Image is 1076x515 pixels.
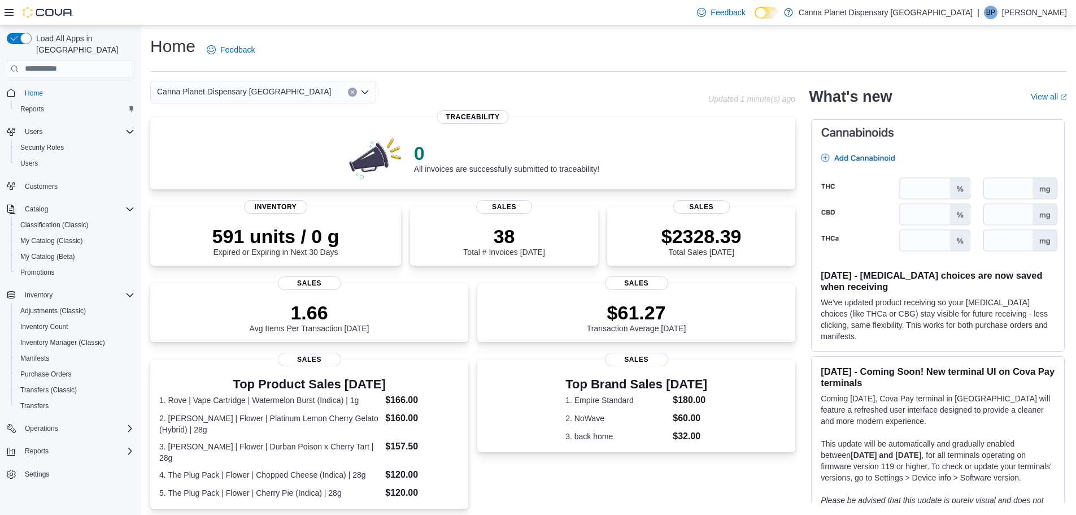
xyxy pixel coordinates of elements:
span: Inventory [25,291,53,300]
span: Load All Apps in [GEOGRAPHIC_DATA] [32,33,134,55]
span: Promotions [16,266,134,279]
button: Operations [20,422,63,435]
a: Transfers (Classic) [16,383,81,397]
a: Manifests [16,352,54,365]
button: Catalog [2,201,139,217]
dd: $32.00 [673,430,707,443]
span: Sales [476,200,533,214]
button: Users [2,124,139,140]
span: Traceability [437,110,509,124]
div: Total Sales [DATE] [661,225,742,257]
span: Adjustments (Classic) [16,304,134,318]
button: Manifests [11,350,139,366]
h3: [DATE] - Coming Soon! New terminal UI on Cova Pay terminals [821,366,1055,388]
span: Customers [25,182,58,191]
p: | [977,6,979,19]
button: Inventory Count [11,319,139,335]
dt: 4. The Plug Pack | Flower | Chopped Cheese (Indica) | 28g [159,469,381,481]
a: View allExternal link [1031,92,1067,101]
span: Manifests [16,352,134,365]
dd: $160.00 [385,412,459,425]
a: Home [20,86,47,100]
button: Promotions [11,265,139,280]
div: All invoices are successfully submitted to traceability! [414,142,599,174]
span: Inventory Manager (Classic) [16,336,134,349]
span: My Catalog (Classic) [20,236,83,245]
a: Classification (Classic) [16,218,93,232]
span: Canna Planet Dispensary [GEOGRAPHIC_DATA] [157,85,331,98]
div: Binal Patel [984,6,997,19]
a: Settings [20,468,54,481]
p: 0 [414,142,599,165]
span: Manifests [20,354,49,363]
span: BP [986,6,995,19]
span: Sales [605,276,668,290]
span: Feedback [220,44,255,55]
dd: $120.00 [385,486,459,500]
button: Security Roles [11,140,139,155]
div: Transaction Average [DATE] [587,301,686,333]
button: Adjustments (Classic) [11,303,139,319]
h1: Home [150,35,195,58]
p: 38 [463,225,544,248]
span: Adjustments (Classic) [20,306,86,315]
a: Customers [20,180,62,193]
dt: 3. [PERSON_NAME] | Flower | Durban Poison x Cherry Tart | 28g [159,441,381,464]
a: Feedback [692,1,750,24]
img: Cova [23,7,73,18]
span: Inventory Count [16,320,134,334]
button: Home [2,85,139,101]
dd: $180.00 [673,393,707,407]
span: Classification (Classic) [16,218,134,232]
h3: Top Product Sales [DATE] [159,378,459,391]
span: Catalog [25,205,48,214]
span: Inventory [20,288,134,302]
dd: $157.50 [385,440,459,453]
button: Transfers [11,398,139,414]
span: Sales [673,200,730,214]
dd: $60.00 [673,412,707,425]
span: Users [20,159,38,168]
div: Total # Invoices [DATE] [463,225,544,257]
span: Transfers (Classic) [20,386,77,395]
button: Transfers (Classic) [11,382,139,398]
span: Reports [16,102,134,116]
p: This update will be automatically and gradually enabled between , for all terminals operating on ... [821,438,1055,483]
span: Transfers [20,401,49,410]
button: Inventory Manager (Classic) [11,335,139,350]
nav: Complex example [7,80,134,512]
span: Reports [20,444,134,458]
button: Users [20,125,47,139]
div: Expired or Expiring in Next 30 Days [212,225,339,257]
button: Inventory [2,287,139,303]
span: Transfers (Classic) [16,383,134,397]
h2: What's new [809,88,892,106]
a: Users [16,157,42,170]
span: Promotions [20,268,55,277]
span: Home [20,86,134,100]
p: Canna Planet Dispensary [GEOGRAPHIC_DATA] [799,6,973,19]
span: Feedback [711,7,745,18]
a: Reports [16,102,49,116]
span: Security Roles [20,143,64,152]
h3: Top Brand Sales [DATE] [565,378,707,391]
span: Reports [20,105,44,114]
button: Users [11,155,139,171]
a: Transfers [16,399,53,413]
p: Coming [DATE], Cova Pay terminal in [GEOGRAPHIC_DATA] will feature a refreshed user interface des... [821,393,1055,427]
h3: [DATE] - [MEDICAL_DATA] choices are now saved when receiving [821,270,1055,292]
p: 1.66 [250,301,369,324]
button: Inventory [20,288,57,302]
span: Transfers [16,399,134,413]
button: Customers [2,178,139,194]
button: Settings [2,466,139,482]
span: Purchase Orders [20,370,72,379]
span: Sales [605,353,668,366]
button: Purchase Orders [11,366,139,382]
strong: [DATE] and [DATE] [851,451,921,460]
svg: External link [1060,94,1067,101]
span: Security Roles [16,141,134,154]
button: Reports [11,101,139,117]
dt: 1. Empire Standard [565,395,668,406]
